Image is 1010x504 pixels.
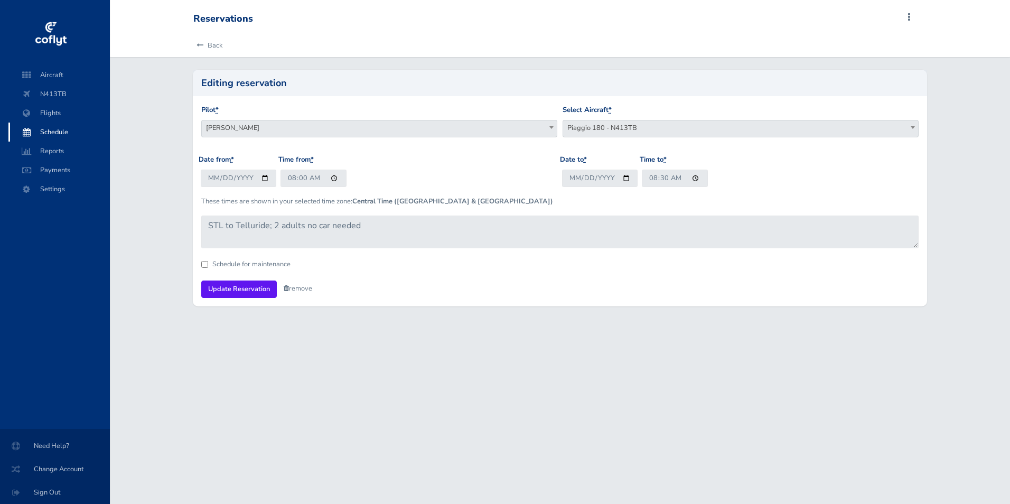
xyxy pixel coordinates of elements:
a: remove [284,284,312,293]
span: Change Account [13,460,97,479]
p: These times are shown in your selected time zone: [201,196,919,207]
label: Time to [640,154,667,165]
img: coflyt logo [33,18,68,50]
abbr: required [584,155,587,164]
label: Schedule for maintenance [212,261,291,268]
span: N413TB [19,85,99,104]
span: Sign Out [13,483,97,502]
a: Back [193,34,222,57]
span: Aircraft [19,66,99,85]
textarea: STL to Telluride; 2 adults no car needed [201,216,919,248]
input: Update Reservation [201,281,277,298]
label: Date from [199,154,234,165]
label: Date to [560,154,587,165]
abbr: required [663,155,667,164]
span: Tim VanMatre [202,120,557,135]
abbr: required [311,155,314,164]
span: Tim VanMatre [201,120,557,137]
div: Reservations [193,13,253,25]
label: Pilot [201,105,219,116]
span: Schedule [19,123,99,142]
abbr: required [231,155,234,164]
b: Central Time ([GEOGRAPHIC_DATA] & [GEOGRAPHIC_DATA]) [352,197,553,206]
span: Need Help? [13,436,97,455]
span: Payments [19,161,99,180]
span: Piaggio 180 - N413TB [563,120,919,137]
span: Settings [19,180,99,199]
label: Time from [278,154,314,165]
span: Piaggio 180 - N413TB [563,120,918,135]
abbr: required [216,105,219,115]
span: Reports [19,142,99,161]
label: Select Aircraft [563,105,612,116]
span: Flights [19,104,99,123]
abbr: required [609,105,612,115]
h2: Editing reservation [201,78,919,88]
